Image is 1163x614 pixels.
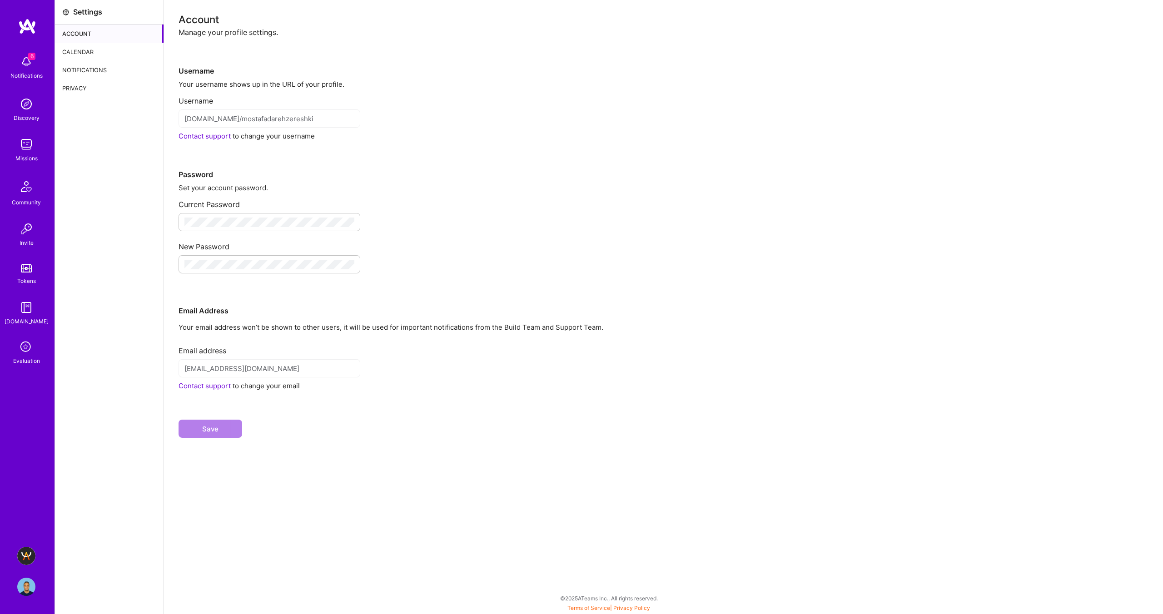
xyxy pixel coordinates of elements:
[179,28,1148,37] div: Manage your profile settings.
[5,317,49,326] div: [DOMAIN_NAME]
[179,420,242,438] button: Save
[17,53,35,71] img: bell
[179,79,1148,89] div: Your username shows up in the URL of your profile.
[15,153,38,163] div: Missions
[17,276,36,286] div: Tokens
[179,131,1148,141] div: to change your username
[55,79,164,97] div: Privacy
[10,71,43,80] div: Notifications
[17,547,35,565] img: A.Team - Grow A.Team's Community & Demand
[55,25,164,43] div: Account
[15,176,37,198] img: Community
[179,15,1148,24] div: Account
[17,220,35,238] img: Invite
[62,9,70,16] i: icon Settings
[12,198,41,207] div: Community
[55,587,1163,609] div: © 2025 ATeams Inc., All rights reserved.
[18,18,36,35] img: logo
[179,183,1148,193] div: Set your account password.
[179,339,1148,356] div: Email address
[179,89,1148,106] div: Username
[17,135,35,153] img: teamwork
[28,53,35,60] span: 6
[18,339,35,356] i: icon SelectionTeam
[73,7,102,17] div: Settings
[179,381,231,390] a: Contact support
[179,381,1148,391] div: to change your email
[613,604,650,611] a: Privacy Policy
[179,277,1148,316] div: Email Address
[567,604,610,611] a: Terms of Service
[17,95,35,113] img: discovery
[17,298,35,317] img: guide book
[179,141,1148,179] div: Password
[55,43,164,61] div: Calendar
[21,264,32,272] img: tokens
[14,113,40,123] div: Discovery
[567,604,650,611] span: |
[17,578,35,596] img: User Avatar
[179,322,1148,332] p: Your email address won’t be shown to other users, it will be used for important notifications fro...
[20,238,34,248] div: Invite
[55,61,164,79] div: Notifications
[179,37,1148,76] div: Username
[179,132,231,140] a: Contact support
[179,193,1148,209] div: Current Password
[13,356,40,366] div: Evaluation
[179,235,1148,252] div: New Password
